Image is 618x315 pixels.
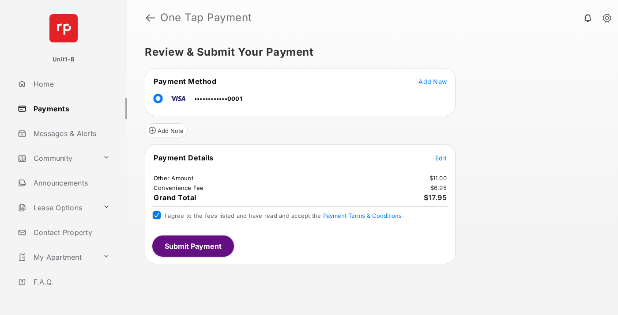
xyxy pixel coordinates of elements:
span: $17.95 [424,193,447,202]
strong: One Tap Payment [160,12,252,23]
a: Announcements [14,172,127,194]
a: Home [14,73,127,95]
span: Payment Method [154,77,216,86]
td: Convenience Fee [153,184,204,192]
span: I agree to the fees listed and have read and accept the [165,212,402,219]
a: Messages & Alerts [14,123,127,144]
td: Other Amount [153,174,194,182]
a: F.A.Q. [14,271,127,292]
button: Add Note [145,123,188,137]
a: Contact Property [14,222,127,243]
span: ••••••••••••0001 [194,95,242,102]
img: svg+xml;base64,PHN2ZyB4bWxucz0iaHR0cDovL3d3dy53My5vcmcvMjAwMC9zdmciIHdpZHRoPSI2NCIgaGVpZ2h0PSI2NC... [49,14,78,42]
a: Lease Options [14,197,99,218]
button: I agree to the fees listed and have read and accept the [323,212,402,219]
a: Payments [14,98,127,119]
button: Edit [435,153,447,162]
h5: Review & Submit Your Payment [145,47,593,57]
td: $11.00 [429,174,448,182]
button: Add New [418,77,447,86]
span: Edit [435,154,447,162]
button: Submit Payment [152,235,234,257]
p: Unit1-B [53,55,75,64]
a: Community [14,148,99,169]
td: $6.95 [430,184,447,192]
span: Add New [418,78,447,85]
span: Grand Total [154,193,196,202]
span: Payment Details [154,153,214,162]
a: My Apartment [14,247,99,268]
